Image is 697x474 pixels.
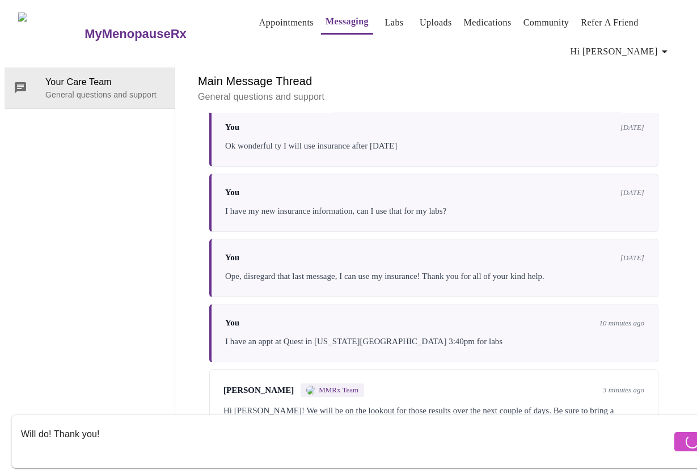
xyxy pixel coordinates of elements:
span: 10 minutes ago [599,319,644,328]
div: Hi [PERSON_NAME]! We will be on the lookout for those results over the next couple of days. Be su... [223,404,644,431]
span: [PERSON_NAME] [223,386,294,395]
span: You [225,253,239,263]
div: I have an appt at Quest in [US_STATE][GEOGRAPHIC_DATA] 3:40pm for labs [225,335,644,348]
button: Hi [PERSON_NAME] [566,40,676,63]
h6: Main Message Thread [198,72,670,90]
div: I have my new insurance information, can I use that for my labs? [225,204,644,218]
span: You [225,122,239,132]
a: MyMenopauseRx [83,14,232,54]
button: Messaging [321,10,373,35]
img: MyMenopauseRx Logo [18,12,83,55]
div: Ok wonderful ty I will use insurance after [DATE] [225,139,644,153]
span: [DATE] [620,188,644,197]
p: General questions and support [198,90,670,104]
button: Medications [459,11,516,34]
a: Community [523,15,569,31]
button: Refer a Friend [576,11,643,34]
p: General questions and support [45,89,166,100]
span: You [225,318,239,328]
button: Community [519,11,574,34]
span: MMRx Team [319,386,358,395]
h3: MyMenopauseRx [85,27,187,41]
span: [DATE] [620,123,644,132]
div: Ope, disregard that last message, I can use my insurance! Thank you for all of your kind help. [225,269,644,283]
a: Medications [464,15,512,31]
button: Uploads [415,11,457,34]
button: Appointments [255,11,318,34]
a: Refer a Friend [581,15,639,31]
img: MMRX [306,386,315,395]
button: Labs [376,11,412,34]
span: Your Care Team [45,75,166,89]
span: 3 minutes ago [603,386,644,395]
a: Uploads [420,15,452,31]
a: Messaging [326,14,369,29]
textarea: Send a message about your appointment [21,423,671,459]
span: [DATE] [620,253,644,263]
span: Hi [PERSON_NAME] [571,44,671,60]
a: Appointments [259,15,314,31]
a: Labs [385,15,404,31]
span: You [225,188,239,197]
div: Your Care TeamGeneral questions and support [5,67,175,108]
